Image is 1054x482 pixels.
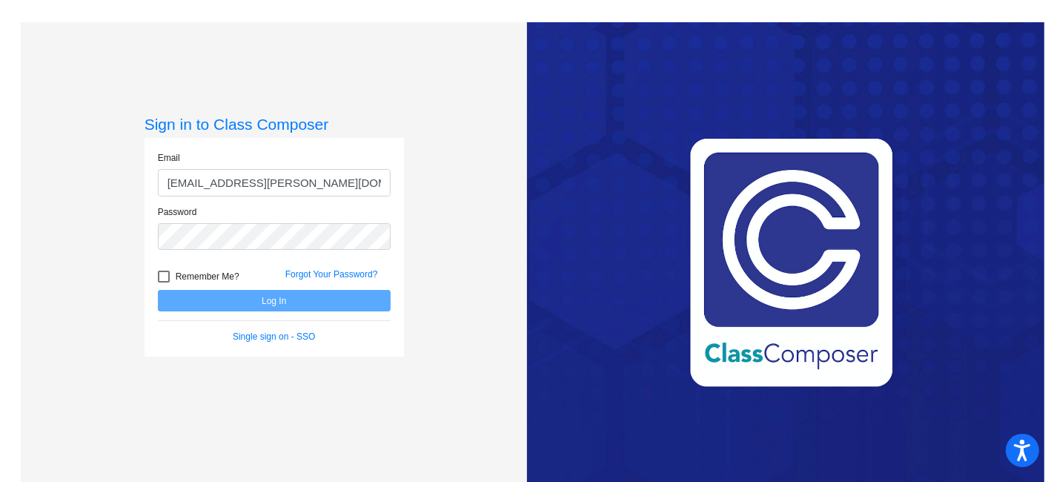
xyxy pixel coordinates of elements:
[158,205,197,219] label: Password
[158,151,180,165] label: Email
[233,331,315,342] a: Single sign on - SSO
[176,268,239,285] span: Remember Me?
[145,115,404,133] h3: Sign in to Class Composer
[158,290,391,311] button: Log In
[285,269,378,280] a: Forgot Your Password?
